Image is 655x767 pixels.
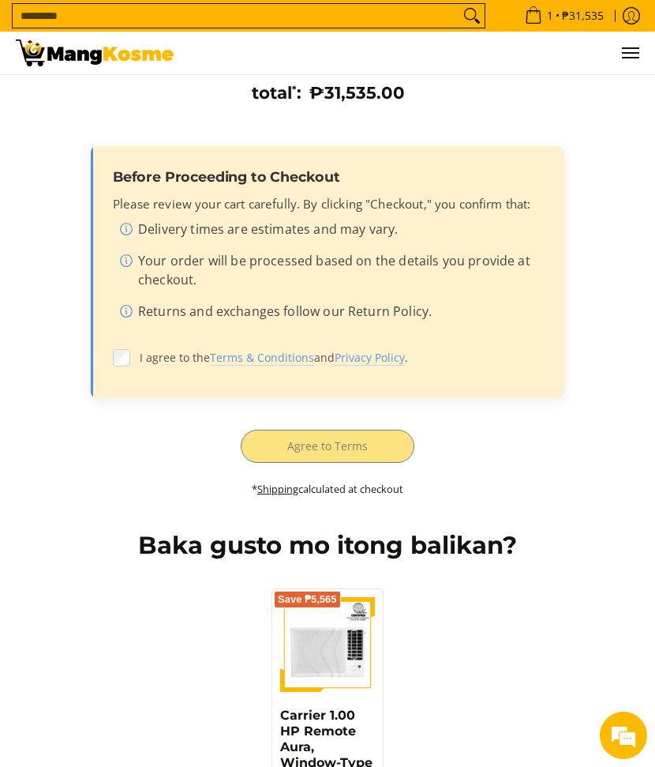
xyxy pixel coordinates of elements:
[119,302,542,327] li: Returns and exchanges follow our Return Policy.
[119,251,542,295] li: Your order will be processed based on the details you provide at checkout.
[189,32,639,74] ul: Customer Navigation
[16,39,174,66] img: Your Shopping Cart | Mang Kosme
[309,82,405,103] span: ₱31,535.00
[257,482,298,496] a: Shipping
[113,349,130,367] input: I agree to theTerms & Conditions (opens in new tab)andPrivacy Policy (opens in new tab).
[91,146,564,398] div: Order confirmation and disclaimers
[620,32,639,74] button: Menu
[252,482,403,496] small: * calculated at checkout
[189,32,639,74] nav: Main Menu
[259,8,297,46] div: Minimize live chat window
[280,597,375,692] img: Carrier 1.00 HP Remote Aura, Window-Type Inverter Air Conditioner (Premium)
[82,88,265,109] div: Chat with us now
[210,350,314,366] a: Terms & Conditions (opens in new tab)
[560,10,606,21] span: ₱31,535
[545,10,556,21] span: 1
[459,4,485,28] button: Search
[140,349,542,366] span: I agree to the and .
[8,431,301,487] textarea: Type your message and hit 'Enter'
[520,7,608,24] span: •
[119,220,542,245] li: Delivery times are estimates and may vary.
[252,82,301,103] h3: total :
[113,168,542,186] h3: Before Proceeding to Checkout
[113,195,542,327] div: Please review your cart carefully. By clicking "Checkout," you confirm that:
[335,350,405,366] a: Privacy Policy (opens in new tab)
[92,199,218,359] span: We're online!
[16,530,639,561] h2: Baka gusto mo itong balikan?
[278,595,337,604] span: Save ₱5,565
